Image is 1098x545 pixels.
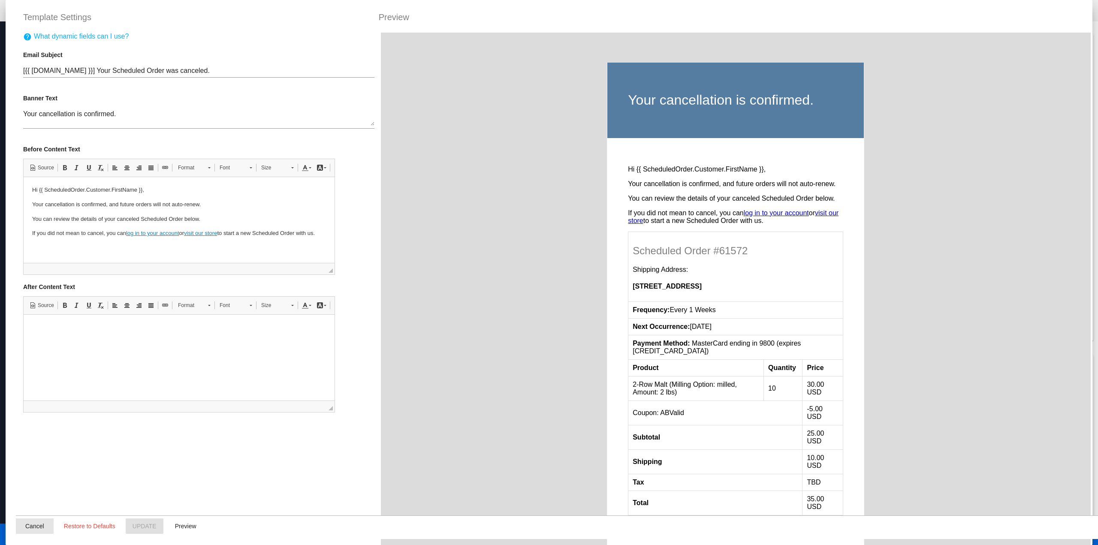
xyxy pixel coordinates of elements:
[175,523,196,530] span: Preview
[371,10,1083,24] div: Preview
[9,9,302,18] p: Hi {{ ScheduledOrder.Customer.FirstName }},
[16,10,371,24] div: Template Settings
[16,518,54,534] button: Close dialog
[9,38,302,47] p: You can review the details of your canceled Scheduled Order below.
[126,518,163,534] button: Update
[25,523,44,530] span: Cancel
[9,52,302,61] p: If you did not mean to cancel, you can or to start a new Scheduled Order with us.
[57,518,122,534] button: Restore to Defaults
[3,6,14,16] mat-icon: arrow_back
[64,523,115,530] span: Restore to Defaults
[167,518,205,534] button: Preview
[9,23,302,32] p: Your cancellation is confirmed, and future orders will not auto-renew.
[133,523,157,530] span: Update
[160,53,193,59] a: visit our store
[103,53,156,59] a: log in to your account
